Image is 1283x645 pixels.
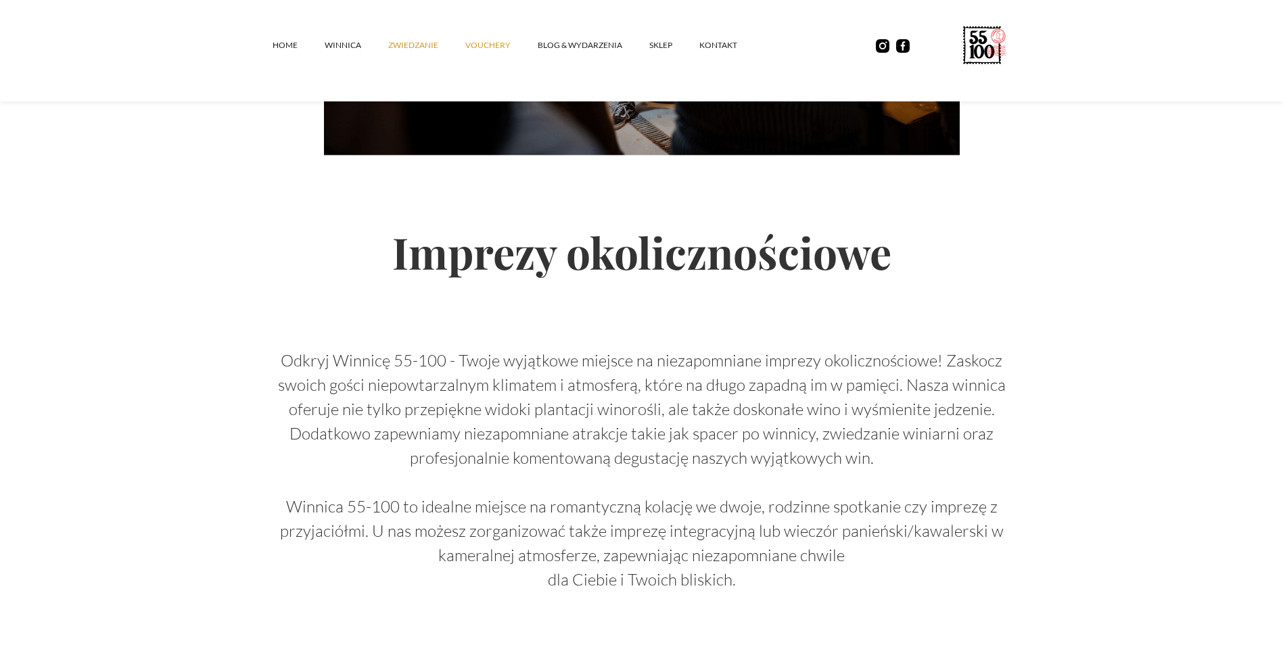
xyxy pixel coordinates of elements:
p: Odkryj Winnicę 55-100 - Twoje wyjątkowe miejsce na niezapomniane imprezy okolicznościowe! Zaskocz... [273,348,1011,592]
a: Home [273,25,325,66]
a: Blog & Wydarzenia [538,25,649,66]
h2: Imprezy okolicznościowe [273,183,1011,321]
a: ZWIEDZANIE [388,25,465,66]
a: kontakt [699,25,764,66]
a: winnica [325,25,388,66]
a: vouchery [465,25,538,66]
a: SKLEP [649,25,699,66]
